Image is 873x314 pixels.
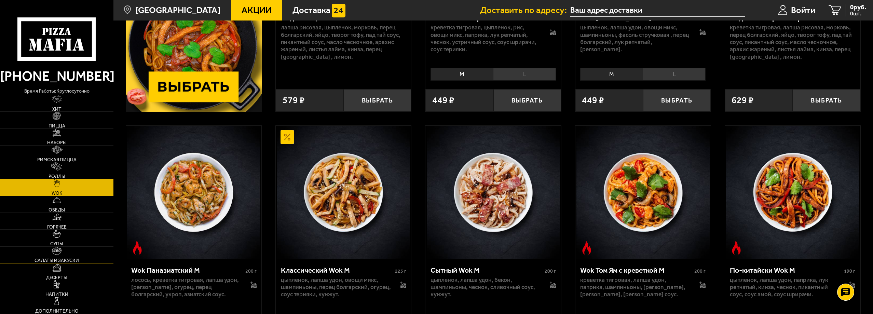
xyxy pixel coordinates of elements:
button: Выбрать [793,89,860,111]
span: Обеды [49,208,65,213]
div: По-китайски Wok M [730,266,842,275]
span: 200 г [245,268,257,274]
li: M [580,68,643,81]
span: Горячее [47,225,67,230]
div: Wok Паназиатский M [131,266,244,275]
img: Акционный [281,130,294,144]
div: Сытный Wok M [431,266,543,275]
span: Наборы [47,140,67,145]
img: По-китайски Wok M [726,126,859,259]
p: креветка тигровая, лапша удон, паприка, шампиньоны, [PERSON_NAME], [PERSON_NAME], [PERSON_NAME] с... [580,276,690,298]
span: Акции [242,6,272,15]
button: Выбрать [643,89,711,111]
img: Сытный Wok M [427,126,560,259]
button: Выбрать [343,89,411,111]
a: АкционныйКлассический Wok M [276,126,411,259]
p: лапша рисовая, цыпленок, морковь, перец болгарский, яйцо, творог тофу, пад тай соус, пикантный со... [281,24,406,60]
p: цыпленок, лапша удон, овощи микс, шампиньоны, перец болгарский, огурец, соус терияки, кунжут. [281,276,391,298]
span: 200 г [694,268,706,274]
img: Классический Wok M [277,126,410,259]
span: 200 г [545,268,556,274]
li: L [643,68,706,81]
div: Wok Том Ям с креветкой M [580,266,693,275]
span: WOK [52,191,62,196]
span: 579 ₽ [283,96,305,105]
span: Войти [791,6,815,15]
span: Доставить по адресу: [480,6,570,15]
a: Острое блюдоWok Том Ям с креветкой M [575,126,711,259]
p: цыпленок, лапша удон, овощи микс, шампиньоны, фасоль стручковая , перец болгарский, лук репчатый,... [580,24,690,53]
span: [GEOGRAPHIC_DATA] [136,6,220,15]
span: Десерты [46,275,67,280]
span: Хит [52,107,62,112]
div: Классический Wok M [281,266,393,275]
img: Острое блюдо [131,241,144,255]
span: Роллы [49,174,65,179]
span: Супы [50,242,63,246]
li: M [431,68,493,81]
p: креветка тигровая, цыпленок, рис, овощи микс, паприка, лук репчатый, чеснок, устричный соус, соус... [431,24,541,53]
span: 225 г [395,268,406,274]
span: 190 г [844,268,855,274]
span: Салаты и закуски [35,258,79,263]
p: креветка тигровая, лапша рисовая, морковь, перец болгарский, яйцо, творог тофу, пад тай соус, пик... [730,24,855,60]
a: Острое блюдоWok Паназиатский M [126,126,261,259]
span: Напитки [45,292,68,297]
span: 449 ₽ [432,96,454,105]
span: 0 руб. [850,4,866,11]
a: Острое блюдоПо-китайски Wok M [725,126,860,259]
span: 0 шт. [850,11,866,16]
input: Ваш адрес доставки [570,4,745,17]
span: Римская пицца [37,158,77,162]
span: 629 ₽ [732,96,754,105]
img: Wok Том Ям с креветкой M [576,126,710,259]
img: Острое блюдо [580,241,594,255]
span: 449 ₽ [582,96,604,105]
img: Wok Паназиатский M [127,126,260,259]
li: L [493,68,556,81]
span: Доставка [292,6,330,15]
img: 15daf4d41897b9f0e9f617042186c801.svg [332,4,345,17]
span: Дополнительно [35,309,79,314]
p: цыпленок, лапша удон, бекон, шампиньоны, чеснок, сливочный соус, кунжут. [431,276,541,298]
p: лосось, креветка тигровая, лапша удон, [PERSON_NAME], огурец, перец болгарский, укроп, азиатский ... [131,276,241,298]
p: цыпленок, лапша удон, паприка, лук репчатый, кинза, чеснок, пикантный соус, соус Амой, соус шрирачи. [730,276,840,298]
button: Выбрать [493,89,561,111]
img: Острое блюдо [729,241,743,255]
a: Сытный Wok M [425,126,561,259]
span: Пицца [49,124,65,128]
